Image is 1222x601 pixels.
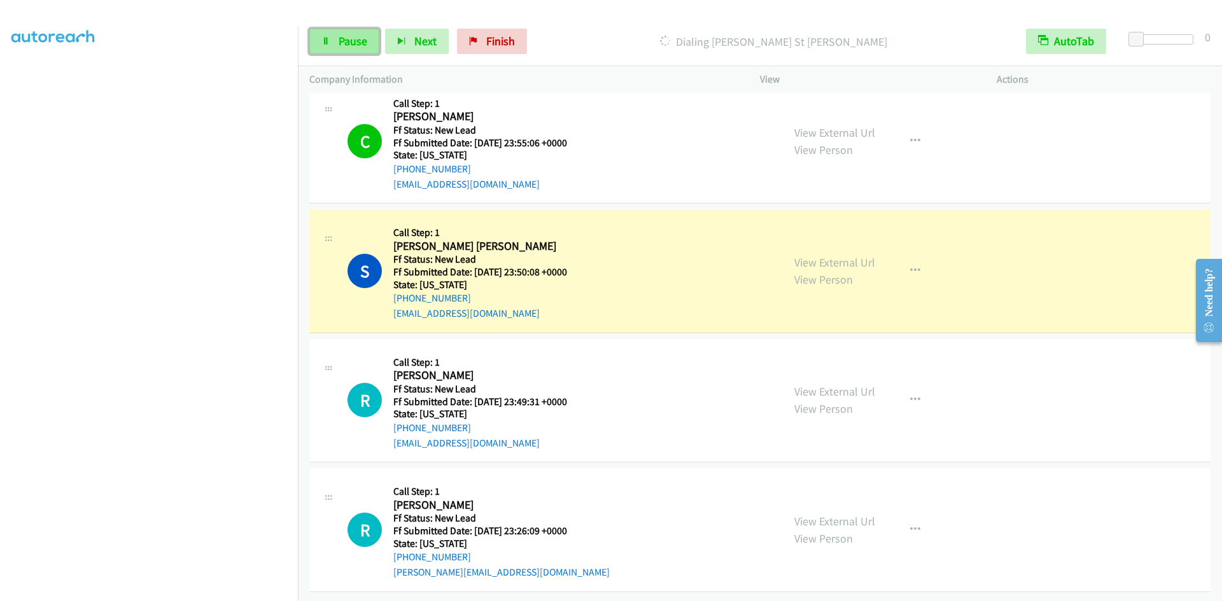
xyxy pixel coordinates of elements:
[393,356,583,369] h5: Call Step: 1
[486,34,515,48] span: Finish
[309,29,379,54] a: Pause
[348,513,382,547] div: The call is yet to be attempted
[1185,250,1222,351] iframe: Resource Center
[385,29,449,54] button: Next
[393,279,583,291] h5: State: [US_STATE]
[393,253,583,266] h5: Ff Status: New Lead
[393,307,540,319] a: [EMAIL_ADDRESS][DOMAIN_NAME]
[393,149,583,162] h5: State: [US_STATE]
[348,513,382,547] h1: R
[393,437,540,449] a: [EMAIL_ADDRESS][DOMAIN_NAME]
[393,368,583,383] h2: [PERSON_NAME]
[393,124,583,137] h5: Ff Status: New Lead
[393,97,583,110] h5: Call Step: 1
[348,254,382,288] h1: S
[1026,29,1106,54] button: AutoTab
[393,525,610,537] h5: Ff Submitted Date: [DATE] 23:26:09 +0000
[393,226,583,239] h5: Call Step: 1
[1135,34,1193,45] div: Delay between calls (in seconds)
[393,551,471,563] a: [PHONE_NUMBER]
[794,384,875,399] a: View External Url
[794,255,875,270] a: View External Url
[794,531,853,546] a: View Person
[393,178,540,190] a: [EMAIL_ADDRESS][DOMAIN_NAME]
[393,408,583,420] h5: State: [US_STATE]
[348,383,382,417] div: The call is yet to be attempted
[393,239,583,254] h2: [PERSON_NAME] [PERSON_NAME]
[393,498,583,513] h2: [PERSON_NAME]
[339,34,367,48] span: Pause
[393,396,583,408] h5: Ff Submitted Date: [DATE] 23:49:31 +0000
[393,537,610,550] h5: State: [US_STATE]
[1205,29,1211,46] div: 0
[393,163,471,175] a: [PHONE_NUMBER]
[393,383,583,396] h5: Ff Status: New Lead
[457,29,527,54] a: Finish
[794,401,853,416] a: View Person
[393,292,471,304] a: [PHONE_NUMBER]
[760,72,974,87] p: View
[393,422,471,434] a: [PHONE_NUMBER]
[393,485,610,498] h5: Call Step: 1
[794,272,853,287] a: View Person
[393,137,583,149] h5: Ff Submitted Date: [DATE] 23:55:06 +0000
[794,514,875,528] a: View External Url
[794,125,875,140] a: View External Url
[309,72,737,87] p: Company Information
[393,109,583,124] h2: [PERSON_NAME]
[414,34,437,48] span: Next
[393,512,610,525] h5: Ff Status: New Lead
[393,266,583,279] h5: Ff Submitted Date: [DATE] 23:50:08 +0000
[348,383,382,417] h1: R
[348,124,382,158] h1: C
[393,566,610,578] a: [PERSON_NAME][EMAIL_ADDRESS][DOMAIN_NAME]
[997,72,1211,87] p: Actions
[794,142,853,157] a: View Person
[544,33,1003,50] p: Dialing [PERSON_NAME] St [PERSON_NAME]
